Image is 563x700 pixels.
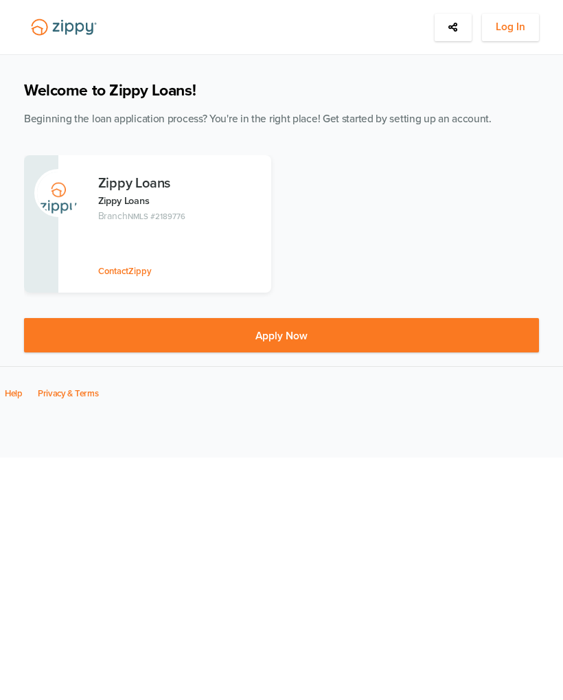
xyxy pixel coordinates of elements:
button: Apply Now [24,318,539,352]
a: Help [5,388,23,399]
button: ContactZippy [98,264,152,279]
p: Zippy Loans [98,193,266,209]
span: Beginning the loan application process? You're in the right place! Get started by setting up an a... [24,113,492,125]
h1: Welcome to Zippy Loans! [24,81,539,100]
span: Branch [98,210,128,222]
a: Privacy & Terms [38,388,99,399]
button: Log In [482,14,539,41]
span: Log In [496,19,525,36]
h3: Zippy Loans [98,176,266,191]
img: Lender Logo [24,14,104,41]
span: NMLS #2189776 [128,212,185,221]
